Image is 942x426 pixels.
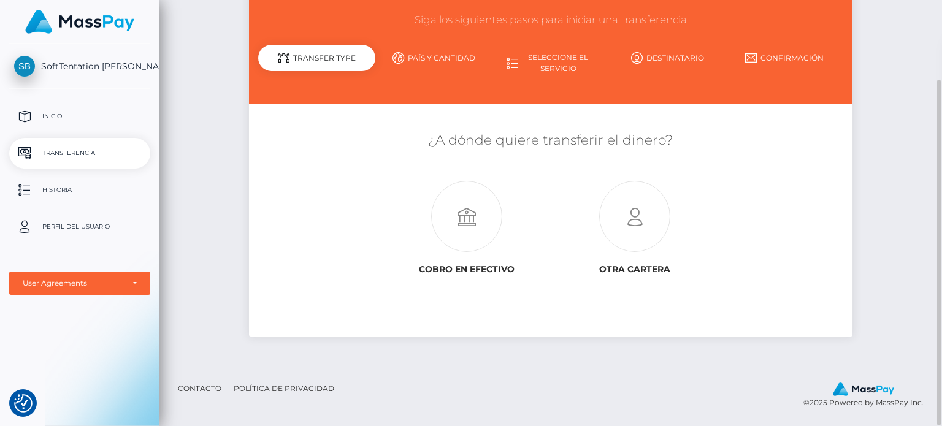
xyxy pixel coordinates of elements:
h3: Siga los siguientes pasos para iniciar una transferencia [258,13,843,28]
img: MassPay [833,382,894,396]
img: MassPay [25,10,134,34]
div: © 2025 Powered by MassPay Inc. [803,382,933,409]
img: Revisit consent button [14,394,33,413]
button: Consent Preferences [14,394,33,413]
a: Confirmación [726,47,843,69]
a: Historia [9,175,150,205]
div: User Agreements [23,278,123,288]
a: Contacto [173,379,226,398]
a: Tipo de transferencia [258,47,375,79]
a: Destinatario [609,47,726,69]
a: Inicio [9,101,150,132]
a: Política de privacidad [229,379,339,398]
button: User Agreements [9,272,150,295]
a: País y cantidad [375,47,492,69]
h6: Cobro en efectivo [392,264,542,275]
h5: ¿A dónde quiere transferir el dinero? [258,131,843,150]
p: Transferencia [14,144,145,162]
h6: Otra cartera [560,264,709,275]
span: SoftTentation [PERSON_NAME] [9,61,150,72]
p: Inicio [14,107,145,126]
p: Historia [14,181,145,199]
a: Perfil del usuario [9,211,150,242]
a: Transferencia [9,138,150,169]
p: Perfil del usuario [14,218,145,236]
a: Seleccione el servicio [492,47,610,79]
div: Transfer Type [258,45,375,71]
